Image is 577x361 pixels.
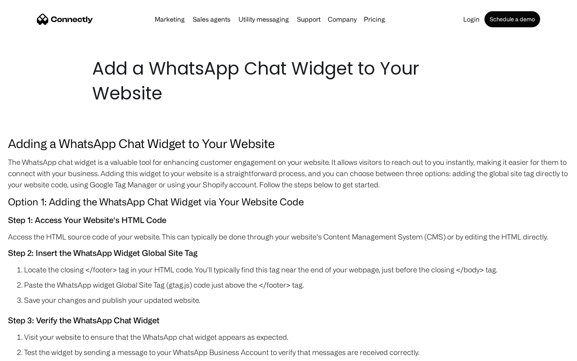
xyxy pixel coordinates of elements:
[16,347,48,358] ul: Language list
[8,194,569,209] h4: Option 1: Adding the WhatsApp Chat Widget via Your Website Code
[151,16,188,22] a: Marketing
[8,347,48,358] aside: Language selected: English
[325,14,359,25] div: Company
[235,16,292,22] a: Utility messaging
[190,16,234,22] a: Sales agents
[24,347,569,358] li: Test the widget by sending a message to your WhatsApp Business Account to verify that messages ar...
[8,156,569,190] p: The WhatsApp chat widget is a valuable tool for enhancing customer engagement on your website. It...
[8,246,569,260] h5: Step 2: Insert the WhatsApp Widget Global Site Tag
[484,11,540,27] a: Schedule a demo
[24,279,569,290] li: Paste the WhatsApp widget Global Site Tag (gtag.js) code just above the </footer> tag.
[24,264,569,275] li: Locate the closing </footer> tag in your HTML code. You'll typically find this tag near the end o...
[8,231,569,242] p: Access the HTML source code of your website. This can typically be done through your website's Co...
[8,213,569,227] h5: Step 1: Access Your Website's HTML Code
[460,16,483,22] a: Login
[37,13,93,25] a: home
[361,16,388,22] a: Pricing
[8,314,569,327] h5: Step 3: Verify the WhatsApp Chat Widget
[328,14,357,25] div: Company
[8,134,569,152] h3: Adding a WhatsApp Chat Widget to Your Website
[24,294,569,306] li: Save your changes and publish your updated website.
[294,16,324,22] a: Support
[24,331,569,343] li: Visit your website to ensure that the WhatsApp chat widget appears as expected.
[92,56,485,106] h1: Add a WhatsApp Chat Widget to Your Website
